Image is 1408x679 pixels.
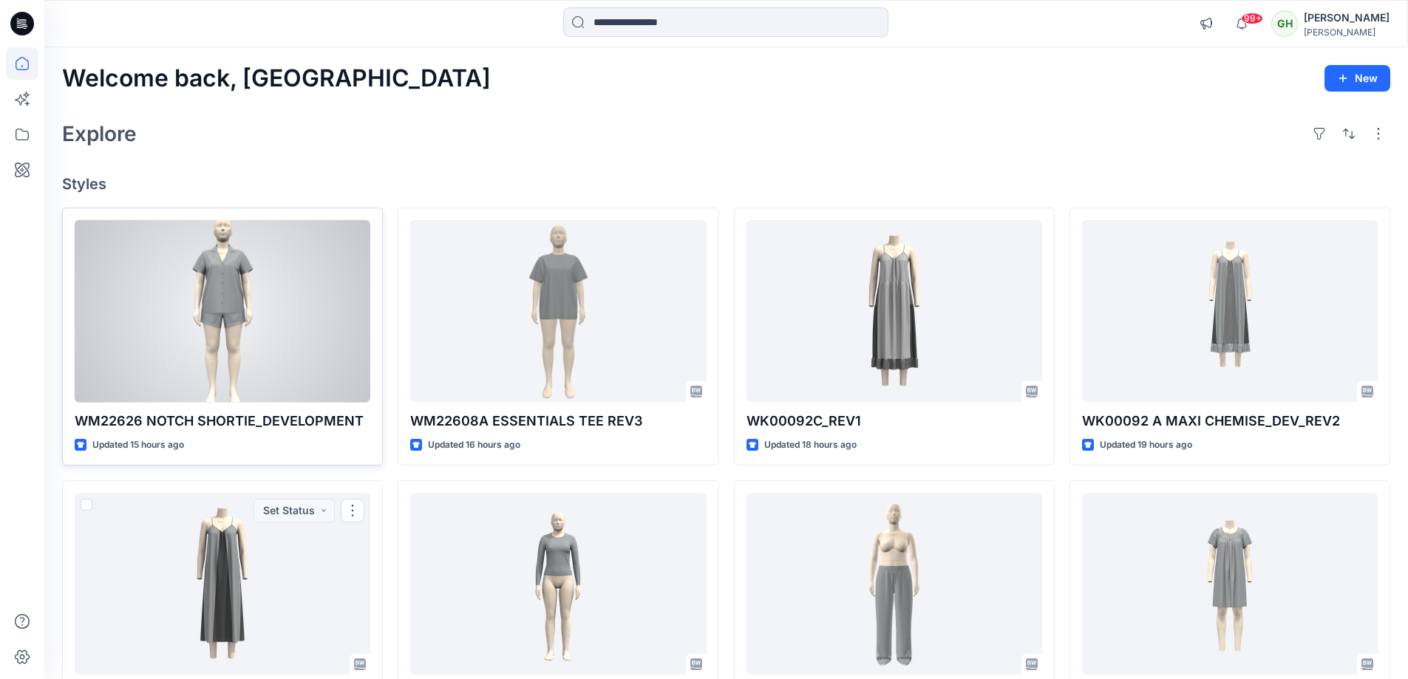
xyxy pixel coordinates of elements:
a: CH32697B_DEV [1082,493,1378,675]
p: WK00092 A MAXI CHEMISE_DEV_REV2 [1082,411,1378,431]
span: 99+ [1241,13,1263,24]
div: [PERSON_NAME] [1304,9,1390,27]
a: COBD0405_REV3 [410,493,706,675]
p: Updated 16 hours ago [428,437,520,453]
div: GH [1271,10,1298,37]
a: WM22626 NOTCH SHORTIE_DEVELOPMENT [75,220,370,403]
p: Updated 15 hours ago [92,437,184,453]
a: WM22609A_DEV_REV6 [746,493,1042,675]
h4: Styles [62,175,1390,193]
p: Updated 18 hours ago [764,437,857,453]
a: WK00092B_REV2 [75,493,370,675]
p: WK00092C_REV1 [746,411,1042,431]
p: Updated 19 hours ago [1100,437,1192,453]
p: WM22608A ESSENTIALS TEE REV3 [410,411,706,431]
h2: Explore [62,122,137,146]
a: WM22608A ESSENTIALS TEE REV3 [410,220,706,403]
div: [PERSON_NAME] [1304,27,1390,38]
a: WK00092C_REV1 [746,220,1042,403]
button: New [1324,65,1390,92]
p: WM22626 NOTCH SHORTIE_DEVELOPMENT [75,411,370,431]
a: WK00092 A MAXI CHEMISE_DEV_REV2 [1082,220,1378,403]
h2: Welcome back, [GEOGRAPHIC_DATA] [62,65,491,92]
